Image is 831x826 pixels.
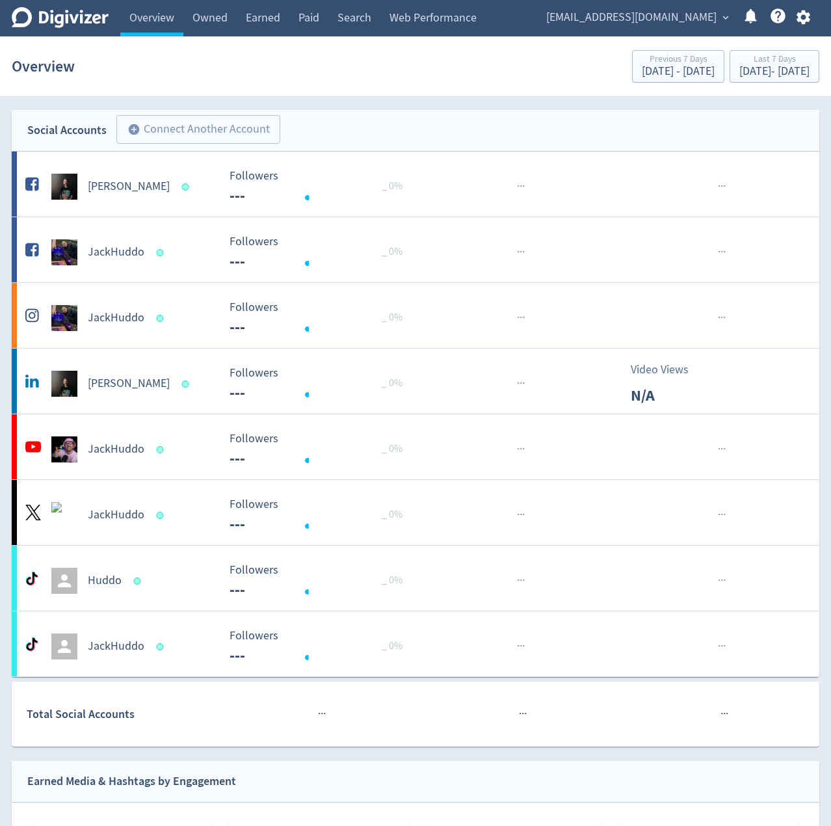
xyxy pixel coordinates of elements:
[519,706,521,722] span: ·
[521,706,524,722] span: ·
[382,180,402,193] span: _ 0%
[382,311,402,324] span: _ 0%
[382,442,402,455] span: _ 0%
[51,305,77,331] img: JackHuddo undefined
[182,183,193,191] span: Data last synced: 1 Sep 2025, 8:02am (AEST)
[323,706,326,722] span: ·
[520,638,522,654] span: ·
[517,244,520,260] span: ·
[522,375,525,392] span: ·
[51,174,77,200] img: Jack Hudson undefined
[517,507,520,523] span: ·
[723,310,726,326] span: ·
[720,441,723,457] span: ·
[718,507,720,523] span: ·
[520,244,522,260] span: ·
[522,441,525,457] span: ·
[723,638,726,654] span: ·
[718,572,720,589] span: ·
[157,446,168,453] span: Data last synced: 1 Sep 2025, 6:01am (AEST)
[127,123,140,136] span: add_circle
[382,245,402,258] span: _ 0%
[12,414,819,479] a: JackHuddo undefinedJackHuddo Followers --- Followers --- _ 0%······
[382,574,402,587] span: _ 0%
[182,380,193,388] span: Data last synced: 1 Sep 2025, 12:02am (AEST)
[730,50,819,83] button: Last 7 Days[DATE]- [DATE]
[88,573,122,589] h5: Huddo
[723,572,726,589] span: ·
[632,50,724,83] button: Previous 7 Days[DATE] - [DATE]
[88,245,144,260] h5: JackHuddo
[88,507,144,523] h5: JackHuddo
[51,371,77,397] img: Jack Hudson undefined
[517,638,520,654] span: ·
[546,7,717,28] span: [EMAIL_ADDRESS][DOMAIN_NAME]
[12,46,75,87] h1: Overview
[223,564,418,598] svg: Followers ---
[718,244,720,260] span: ·
[520,441,522,457] span: ·
[723,178,726,194] span: ·
[223,170,418,204] svg: Followers ---
[382,508,402,521] span: _ 0%
[223,433,418,467] svg: Followers ---
[718,638,720,654] span: ·
[522,638,525,654] span: ·
[12,217,819,282] a: JackHuddo undefinedJackHuddo Followers --- Followers --- _ 0%······
[51,239,77,265] img: JackHuddo undefined
[520,178,522,194] span: ·
[116,115,280,144] button: Connect Another Account
[157,512,168,519] span: Data last synced: 31 Aug 2025, 4:02pm (AEST)
[157,249,168,256] span: Data last synced: 1 Sep 2025, 8:02am (AEST)
[382,639,402,652] span: _ 0%
[718,178,720,194] span: ·
[723,441,726,457] span: ·
[27,705,220,724] div: Total Social Accounts
[382,377,402,390] span: _ 0%
[522,310,525,326] span: ·
[642,55,715,66] div: Previous 7 Days
[88,179,170,194] h5: [PERSON_NAME]
[223,498,418,533] svg: Followers ---
[723,507,726,523] span: ·
[12,349,819,414] a: Jack Hudson undefined[PERSON_NAME] Followers --- Followers --- _ 0%···Video ViewsN/A
[321,706,323,722] span: ·
[157,643,168,650] span: Data last synced: 1 Sep 2025, 7:02am (AEST)
[726,706,728,722] span: ·
[88,310,144,326] h5: JackHuddo
[51,436,77,462] img: JackHuddo undefined
[517,375,520,392] span: ·
[223,630,418,664] svg: Followers ---
[517,310,520,326] span: ·
[718,441,720,457] span: ·
[524,706,527,722] span: ·
[223,367,418,401] svg: Followers ---
[12,152,819,217] a: Jack Hudson undefined[PERSON_NAME] Followers --- Followers --- _ 0%······
[720,310,723,326] span: ·
[107,117,280,144] a: Connect Another Account
[12,480,819,545] a: JackHuddo undefinedJackHuddo Followers --- Followers --- _ 0%······
[739,66,810,77] div: [DATE] - [DATE]
[720,507,723,523] span: ·
[720,12,732,23] span: expand_more
[520,375,522,392] span: ·
[520,507,522,523] span: ·
[88,376,170,392] h5: [PERSON_NAME]
[12,283,819,348] a: JackHuddo undefinedJackHuddo Followers --- Followers --- _ 0%······
[718,310,720,326] span: ·
[720,572,723,589] span: ·
[720,706,723,722] span: ·
[520,310,522,326] span: ·
[88,442,144,457] h5: JackHuddo
[134,578,145,585] span: Data last synced: 1 Sep 2025, 9:01am (AEST)
[88,639,144,654] h5: JackHuddo
[51,502,77,528] img: JackHuddo undefined
[720,638,723,654] span: ·
[520,572,522,589] span: ·
[517,178,520,194] span: ·
[27,772,236,791] div: Earned Media & Hashtags by Engagement
[517,572,520,589] span: ·
[318,706,321,722] span: ·
[522,507,525,523] span: ·
[12,546,819,611] a: Huddo Followers --- Followers --- _ 0%······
